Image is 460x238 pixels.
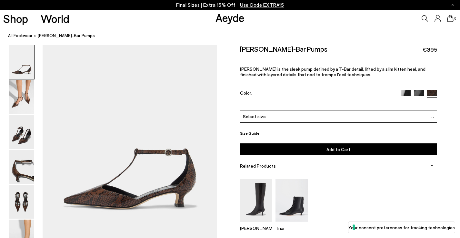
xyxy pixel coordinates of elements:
[38,32,95,39] span: [PERSON_NAME]-Bar Pumps
[240,129,259,137] button: Size Guide
[9,45,34,79] img: Liz T-Bar Pumps - Image 1
[240,66,437,77] p: [PERSON_NAME] is the sleek pump defined by a T-Bar detail, lifted by a slim kitten heel, and fini...
[240,45,327,53] h2: [PERSON_NAME]-Bar Pumps
[9,115,34,149] img: Liz T-Bar Pumps - Image 3
[240,179,272,222] img: Alexis Dual-Tone High Boots
[348,222,455,233] button: Your consent preferences for tracking technologies
[326,147,350,152] span: Add to Cart
[240,217,272,231] a: Alexis Dual-Tone High Boots [PERSON_NAME]
[348,224,455,231] label: Your consent preferences for tracking technologies
[3,13,28,24] a: Shop
[447,15,454,22] a: 0
[240,143,437,155] button: Add to Cart
[430,164,434,167] img: svg%3E
[9,150,34,184] img: Liz T-Bar Pumps - Image 4
[275,179,308,222] img: Trixi Lace-Up Boots
[41,13,69,24] a: World
[243,113,266,120] span: Select size
[454,17,457,20] span: 0
[240,225,272,231] p: [PERSON_NAME]
[9,80,34,114] img: Liz T-Bar Pumps - Image 2
[240,2,284,8] span: Navigate to /collections/ss25-final-sizes
[215,11,245,24] a: Aeyde
[423,46,437,54] span: €395
[240,90,394,98] div: Color:
[8,27,460,45] nav: breadcrumb
[240,163,276,169] span: Related Products
[8,32,33,39] a: All Footwear
[9,185,34,219] img: Liz T-Bar Pumps - Image 5
[275,225,308,231] p: Trixi
[176,1,284,9] p: Final Sizes | Extra 15% Off
[275,217,308,231] a: Trixi Lace-Up Boots Trixi
[431,116,434,119] img: svg%3E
